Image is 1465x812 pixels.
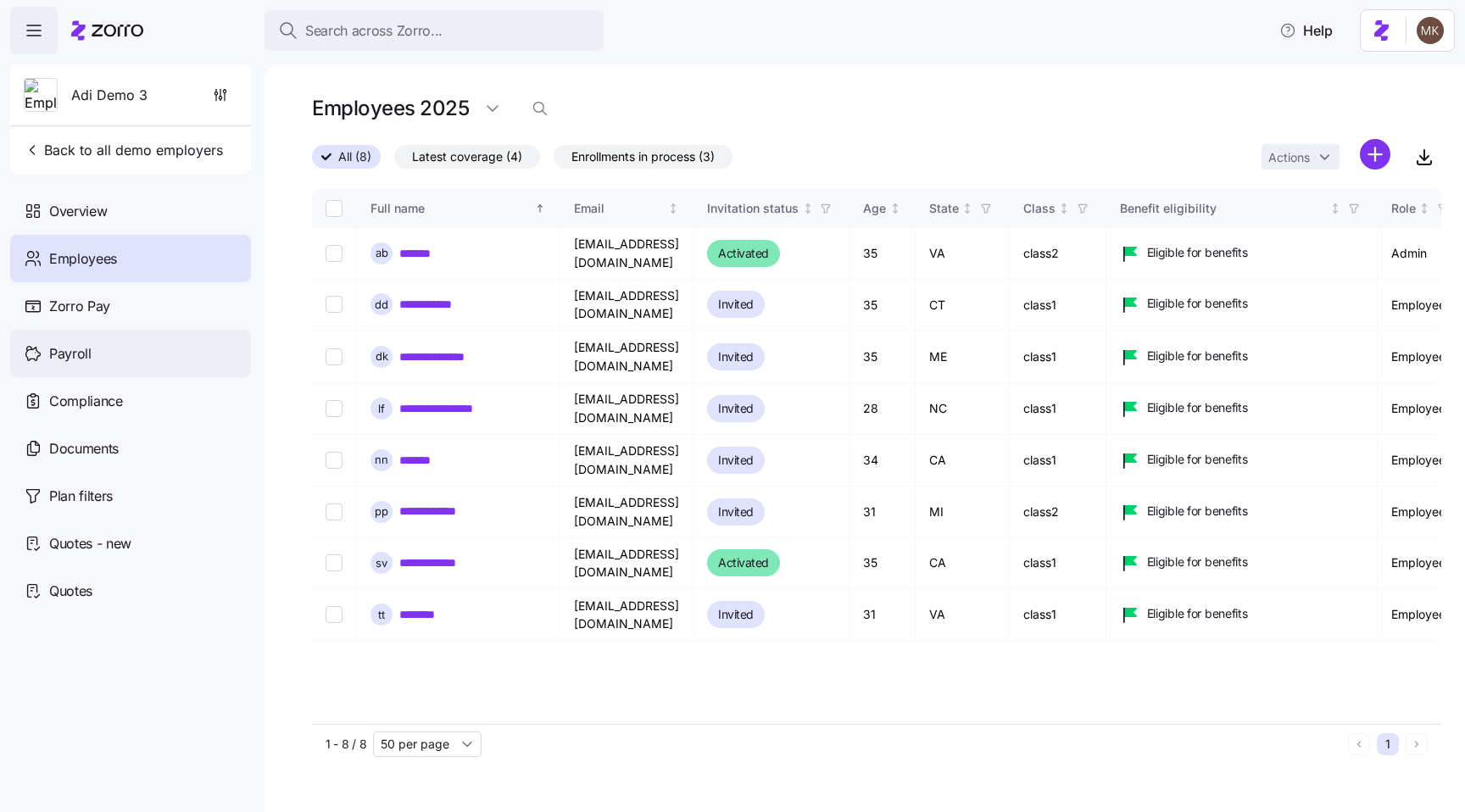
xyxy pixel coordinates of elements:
a: Quotes [10,567,251,615]
svg: add icon [1360,139,1390,170]
span: p p [375,506,388,517]
a: Quotes - new [10,520,251,567]
td: [EMAIL_ADDRESS][DOMAIN_NAME] [560,228,694,280]
th: Benefit eligibilityNot sorted [1106,189,1378,228]
td: class1 [1010,589,1106,641]
td: 35 [849,228,916,280]
span: Adi Demo 3 [71,85,148,106]
div: State [929,199,959,218]
a: Compliance [10,377,251,425]
span: t t [378,609,385,620]
td: 31 [849,589,916,641]
input: Select record 7 [326,554,343,571]
th: ClassNot sorted [1010,189,1106,228]
span: Activated [718,243,769,264]
td: 34 [849,435,916,487]
span: d d [375,299,388,310]
td: [EMAIL_ADDRESS][DOMAIN_NAME] [560,383,694,434]
input: Select record 5 [326,452,343,469]
span: Quotes - new [49,533,131,554]
span: Eligible for benefits [1147,451,1248,468]
span: s v [376,558,387,569]
th: Full nameSorted ascending [357,189,560,228]
button: Previous page [1348,733,1370,755]
input: Select record 3 [326,348,343,365]
img: Employer logo [25,79,57,113]
div: Email [574,199,665,218]
span: Eligible for benefits [1147,503,1248,520]
span: Enrollments in process (3) [571,146,715,168]
td: 35 [849,331,916,383]
div: Not sorted [1058,203,1070,214]
span: Invited [718,604,754,625]
td: class1 [1010,383,1106,434]
div: Not sorted [1329,203,1341,214]
input: Select record 4 [326,400,343,417]
input: Select record 6 [326,503,343,520]
button: Help [1266,14,1346,47]
button: Search across Zorro... [265,10,604,51]
span: Actions [1268,152,1310,164]
td: VA [916,589,1010,641]
td: 31 [849,487,916,537]
td: class1 [1010,435,1106,487]
span: Invited [718,294,754,314]
a: Employees [10,235,251,282]
td: NC [916,383,1010,434]
div: Invitation status [707,199,799,218]
span: Documents [49,438,119,459]
span: Eligible for benefits [1147,553,1248,570]
span: Eligible for benefits [1147,244,1248,261]
div: Not sorted [889,203,901,214]
span: Activated [718,553,769,573]
td: CA [916,537,1010,589]
span: Invited [718,398,754,419]
a: Payroll [10,330,251,377]
div: Full name [370,199,532,218]
span: Invited [718,347,754,367]
th: EmailNot sorted [560,189,694,228]
td: class1 [1010,331,1106,383]
th: Invitation statusNot sorted [694,189,849,228]
input: Select record 2 [326,296,343,313]
button: 1 [1377,733,1399,755]
span: Plan filters [49,486,113,507]
td: class2 [1010,228,1106,280]
td: class1 [1010,280,1106,331]
span: 1 - 8 / 8 [326,736,366,753]
span: Quotes [49,581,92,602]
button: Next page [1406,733,1428,755]
td: ME [916,331,1010,383]
th: StateNot sorted [916,189,1010,228]
span: Eligible for benefits [1147,295,1248,312]
span: Eligible for benefits [1147,399,1248,416]
span: Help [1279,20,1333,41]
div: Not sorted [667,203,679,214]
td: [EMAIL_ADDRESS][DOMAIN_NAME] [560,537,694,589]
div: Benefit eligibility [1120,199,1327,218]
td: 35 [849,280,916,331]
td: [EMAIL_ADDRESS][DOMAIN_NAME] [560,280,694,331]
span: Invited [718,450,754,470]
td: CA [916,435,1010,487]
a: Documents [10,425,251,472]
span: Latest coverage (4) [412,146,522,168]
td: MI [916,487,1010,537]
td: 35 [849,537,916,589]
span: n n [375,454,388,465]
div: Age [863,199,886,218]
td: 28 [849,383,916,434]
input: Select record 8 [326,606,343,623]
span: Zorro Pay [49,296,110,317]
span: l f [378,403,385,414]
th: AgeNot sorted [849,189,916,228]
div: Not sorted [961,203,973,214]
span: Back to all demo employers [24,140,223,160]
a: Overview [10,187,251,235]
img: 5ab780eebedb11a070f00e4a129a1a32 [1417,17,1444,44]
span: Employees [49,248,117,270]
div: Class [1023,199,1056,218]
span: Eligible for benefits [1147,348,1248,364]
a: Plan filters [10,472,251,520]
span: d k [376,351,388,362]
